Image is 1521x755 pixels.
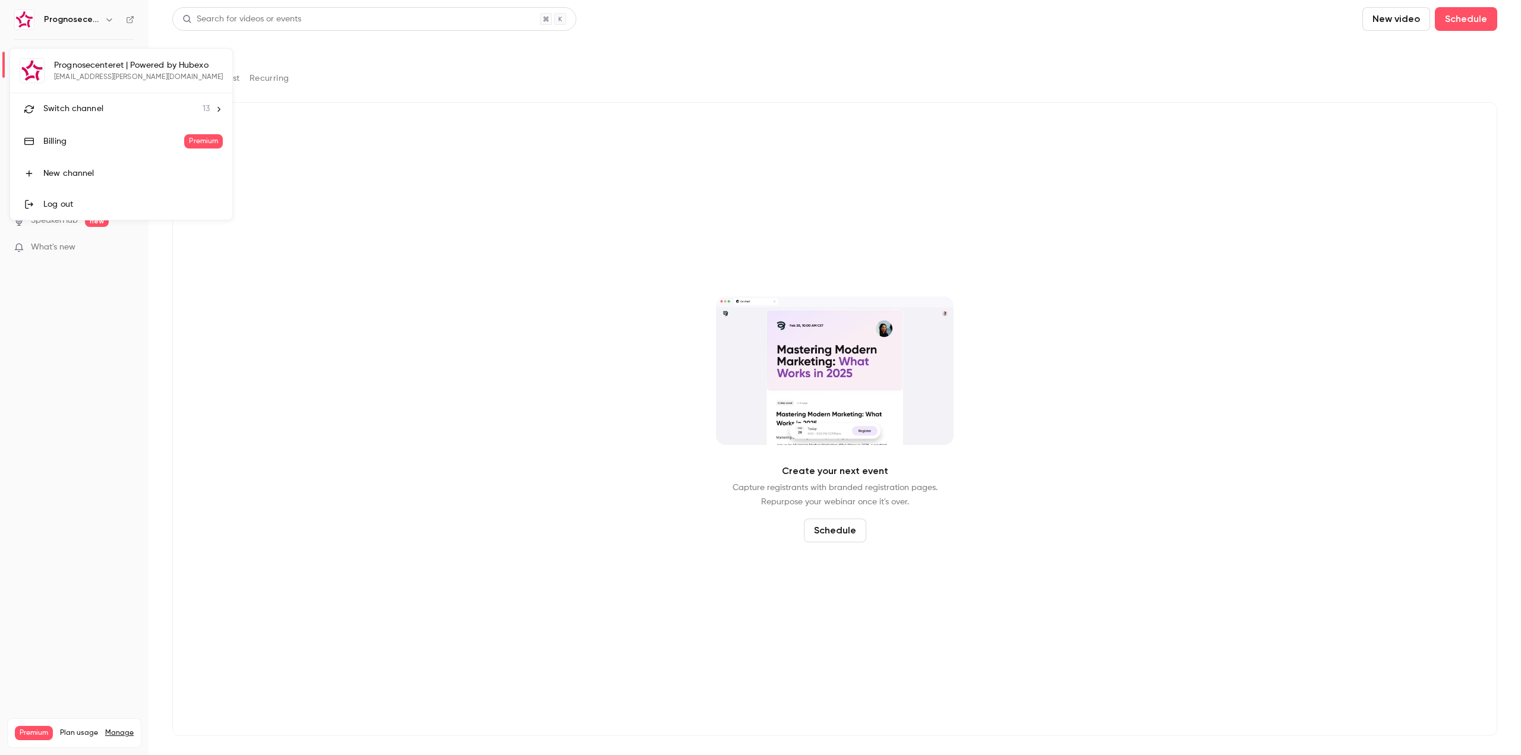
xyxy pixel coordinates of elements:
span: Switch channel [43,103,103,115]
div: New channel [43,168,223,179]
div: Billing [43,135,184,147]
span: 13 [203,103,210,115]
span: Premium [184,134,223,149]
div: Log out [43,198,223,210]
